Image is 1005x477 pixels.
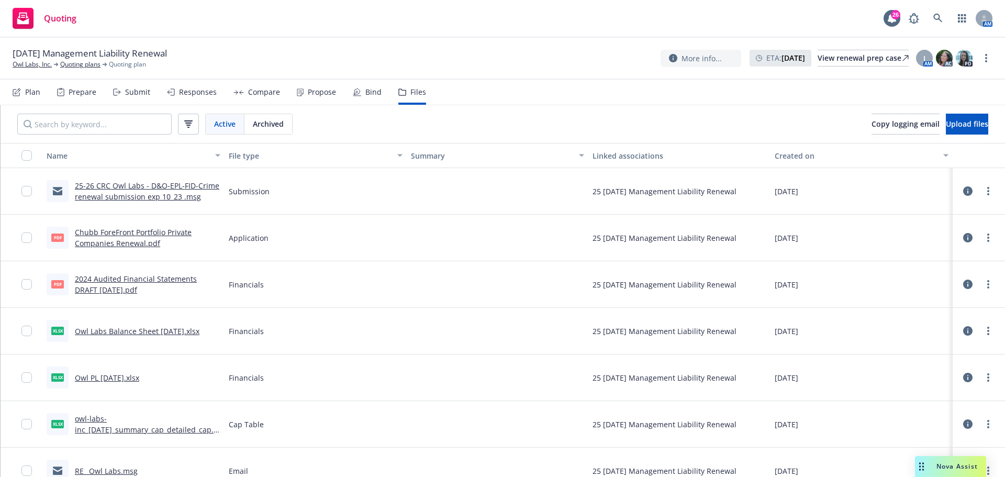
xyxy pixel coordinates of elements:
a: more [982,418,995,430]
span: Quoting [44,14,76,23]
span: xlsx [51,327,64,335]
a: 25-26 CRC Owl Labs - D&O-EPL-FID-Crime renewal submission exp 10_23 .msg [75,181,219,202]
button: Copy logging email [872,114,940,135]
input: Toggle Row Selected [21,186,32,196]
span: xlsx [51,373,64,381]
span: Nova Assist [936,462,978,471]
span: [DATE] [775,419,798,430]
button: Name [42,143,225,168]
a: more [982,464,995,477]
a: Search [928,8,948,29]
div: Compare [248,88,280,96]
input: Toggle Row Selected [21,419,32,429]
div: Prepare [69,88,96,96]
div: Name [47,150,209,161]
div: 25 [DATE] Management Liability Renewal [593,419,736,430]
span: Financials [229,326,264,337]
input: Search by keyword... [17,114,172,135]
a: Report a Bug [903,8,924,29]
a: more [982,278,995,291]
button: Summary [407,143,589,168]
div: 25 [DATE] Management Liability Renewal [593,372,736,383]
span: Active [214,118,236,129]
span: J [923,53,925,64]
div: File type [229,150,391,161]
div: 25 [DATE] Management Liability Renewal [593,232,736,243]
button: Created on [770,143,953,168]
span: Financials [229,372,264,383]
span: [DATE] [775,326,798,337]
span: xlsx [51,420,64,428]
a: more [982,185,995,197]
span: [DATE] [775,465,798,476]
a: Quoting [8,4,81,33]
a: more [982,325,995,337]
span: Upload files [946,119,988,129]
a: owl-labs-inc_[DATE]_summary_cap_detailed_cap.xlsx [75,414,219,446]
span: Copy logging email [872,119,940,129]
a: Owl Labs, Inc. [13,60,52,69]
input: Toggle Row Selected [21,279,32,290]
a: Chubb ForeFront Portfolio Private Companies Renewal.pdf [75,227,192,248]
img: photo [936,50,953,66]
div: Plan [25,88,40,96]
div: Responses [179,88,217,96]
div: 25 [DATE] Management Liability Renewal [593,279,736,290]
span: [DATE] [775,372,798,383]
button: Upload files [946,114,988,135]
a: Owl Labs Balance Sheet [DATE].xlsx [75,326,199,336]
span: pdf [51,234,64,241]
div: Drag to move [915,456,928,477]
button: File type [225,143,407,168]
button: More info... [661,50,741,67]
input: Select all [21,150,32,161]
input: Toggle Row Selected [21,465,32,476]
a: more [982,231,995,244]
a: Owl PL [DATE].xlsx [75,373,139,383]
input: Toggle Row Selected [21,326,32,336]
a: 2024 Audited Financial Statements DRAFT [DATE].pdf [75,274,197,295]
span: pdf [51,280,64,288]
div: 26 [891,10,900,19]
span: [DATE] Management Liability Renewal [13,47,167,60]
span: [DATE] [775,232,798,243]
span: Application [229,232,269,243]
div: Propose [308,88,336,96]
a: more [980,52,992,64]
input: Toggle Row Selected [21,232,32,243]
div: Summary [411,150,573,161]
div: Created on [775,150,937,161]
span: Cap Table [229,419,264,430]
a: RE_ Owl Labs.msg [75,466,138,476]
div: 25 [DATE] Management Liability Renewal [593,186,736,197]
input: Toggle Row Selected [21,372,32,383]
button: Linked associations [588,143,770,168]
span: [DATE] [775,279,798,290]
a: more [982,371,995,384]
strong: [DATE] [781,53,805,63]
span: Financials [229,279,264,290]
a: View renewal prep case [818,50,909,66]
div: Linked associations [593,150,766,161]
img: photo [956,50,973,66]
span: Archived [253,118,284,129]
span: Quoting plan [109,60,146,69]
span: [DATE] [775,186,798,197]
div: 25 [DATE] Management Liability Renewal [593,326,736,337]
div: Bind [365,88,382,96]
div: Submit [125,88,150,96]
a: Quoting plans [60,60,100,69]
div: Files [410,88,426,96]
a: Switch app [952,8,973,29]
span: Submission [229,186,270,197]
span: Email [229,465,248,476]
span: More info... [682,53,722,64]
button: Nova Assist [915,456,986,477]
span: ETA : [766,52,805,63]
div: 25 [DATE] Management Liability Renewal [593,465,736,476]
